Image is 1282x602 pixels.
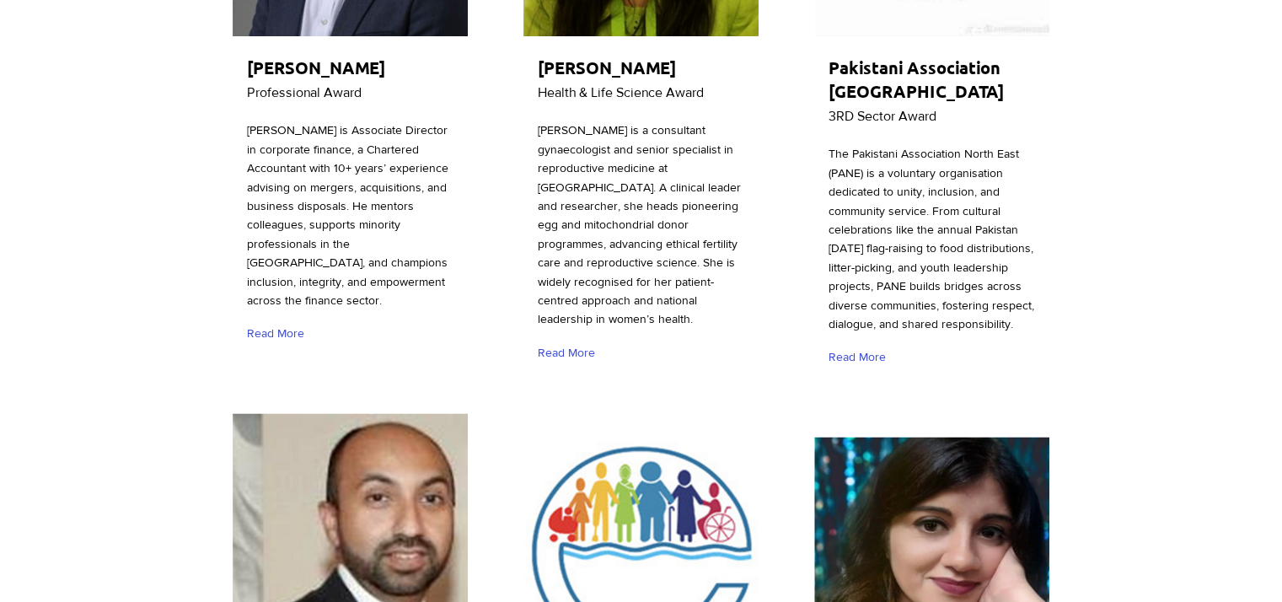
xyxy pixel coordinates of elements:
span: [PERSON_NAME] is Associate Director in corporate finance, a Chartered Accountant with 10+ years’ ... [247,123,448,307]
a: Read More [247,319,312,348]
span: Read More [829,349,886,366]
span: Pakistani Association [GEOGRAPHIC_DATA] [829,56,1004,102]
span: 3RD Sector Award [829,109,936,123]
a: Read More [538,338,603,368]
span: Health & Life Science Award [538,85,704,99]
span: Read More [247,325,304,342]
span: Professional Award [247,85,362,99]
a: Read More [829,342,893,372]
span: Read More [538,345,595,362]
span: [PERSON_NAME] is a consultant gynaecologist and senior specialist in reproductive medicine at [GE... [538,123,741,325]
span: [PERSON_NAME] [247,56,385,78]
span: The Pakistani Association North East (PANE) is a voluntary organisation dedicated to unity, inclu... [829,147,1034,331]
span: [PERSON_NAME] [538,56,676,78]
